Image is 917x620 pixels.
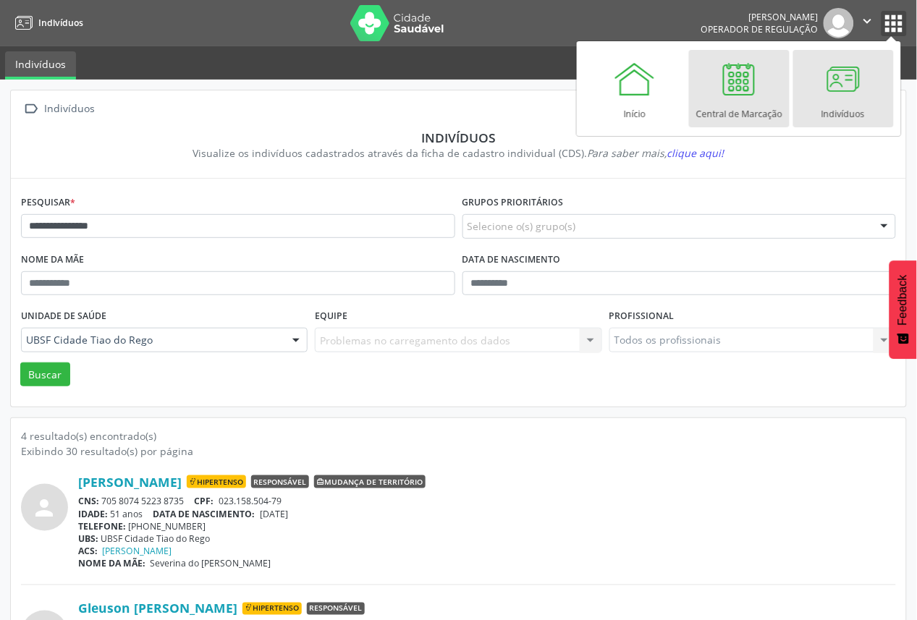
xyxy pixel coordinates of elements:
[5,51,76,80] a: Indivíduos
[21,305,106,328] label: Unidade de saúde
[78,495,896,507] div: 705 8074 5223 8735
[21,192,75,214] label: Pesquisar
[251,475,309,488] span: Responsável
[78,557,145,569] span: NOME DA MÃE:
[793,50,894,127] a: Indivíduos
[882,11,907,36] button: apps
[103,545,172,557] a: [PERSON_NAME]
[468,218,576,234] span: Selecione o(s) grupo(s)
[21,249,84,271] label: Nome da mãe
[260,508,288,520] span: [DATE]
[32,495,58,521] i: person
[854,8,882,38] button: 
[219,495,282,507] span: 023.158.504-79
[78,600,237,616] a: Gleuson [PERSON_NAME]
[462,249,561,271] label: Data de nascimento
[187,475,246,488] span: Hipertenso
[195,495,214,507] span: CPF:
[78,532,896,545] div: UBSF Cidade Tiao do Rego
[26,333,278,347] span: UBSF Cidade Tiao do Rego
[20,362,70,387] button: Buscar
[31,129,886,145] div: Indivíduos
[153,508,255,520] span: DATA DE NASCIMENTO:
[860,13,876,29] i: 
[701,23,819,35] span: Operador de regulação
[21,98,98,119] a:  Indivíduos
[609,305,675,328] label: Profissional
[78,520,896,532] div: [PHONE_NUMBER]
[151,557,271,569] span: Severina do [PERSON_NAME]
[21,443,896,459] div: Exibindo 30 resultado(s) por página
[38,17,83,29] span: Indivíduos
[462,192,564,214] label: Grupos prioritários
[307,603,365,616] span: Responsável
[78,508,896,520] div: 51 anos
[42,98,98,119] div: Indivíduos
[78,495,99,507] span: CNS:
[78,545,98,557] span: ACS:
[889,260,917,359] button: Feedback - Mostrar pesquisa
[78,508,108,520] span: IDADE:
[314,475,426,488] span: Mudança de território
[315,305,347,328] label: Equipe
[78,532,98,545] span: UBS:
[242,603,302,616] span: Hipertenso
[897,275,910,326] span: Feedback
[21,98,42,119] i: 
[824,8,854,38] img: img
[701,11,819,23] div: [PERSON_NAME]
[78,474,182,490] a: [PERSON_NAME]
[587,146,724,160] i: Para saber mais,
[667,146,724,160] span: clique aqui!
[585,50,685,127] a: Início
[689,50,790,127] a: Central de Marcação
[21,428,896,443] div: 4 resultado(s) encontrado(s)
[31,145,886,161] div: Visualize os indivíduos cadastrados através da ficha de cadastro individual (CDS).
[10,11,83,35] a: Indivíduos
[78,520,126,532] span: TELEFONE:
